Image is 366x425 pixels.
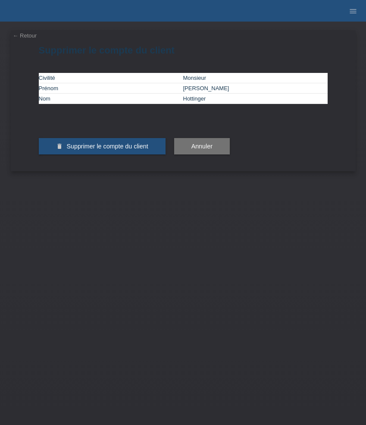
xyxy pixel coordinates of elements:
i: delete [56,143,63,150]
i: menu [349,7,357,16]
span: Supprimer le compte du client [66,143,148,150]
a: menu [344,8,362,13]
td: Prénom [39,83,183,94]
span: Annuler [191,143,213,150]
td: Nom [39,94,183,104]
td: Monsieur [183,73,328,83]
a: ← Retour [13,32,37,39]
td: Civilité [39,73,183,83]
td: [PERSON_NAME] [183,83,328,94]
td: Hottinger [183,94,328,104]
button: delete Supprimer le compte du client [39,138,166,154]
button: Annuler [174,138,230,154]
h1: Supprimer le compte du client [39,45,328,56]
